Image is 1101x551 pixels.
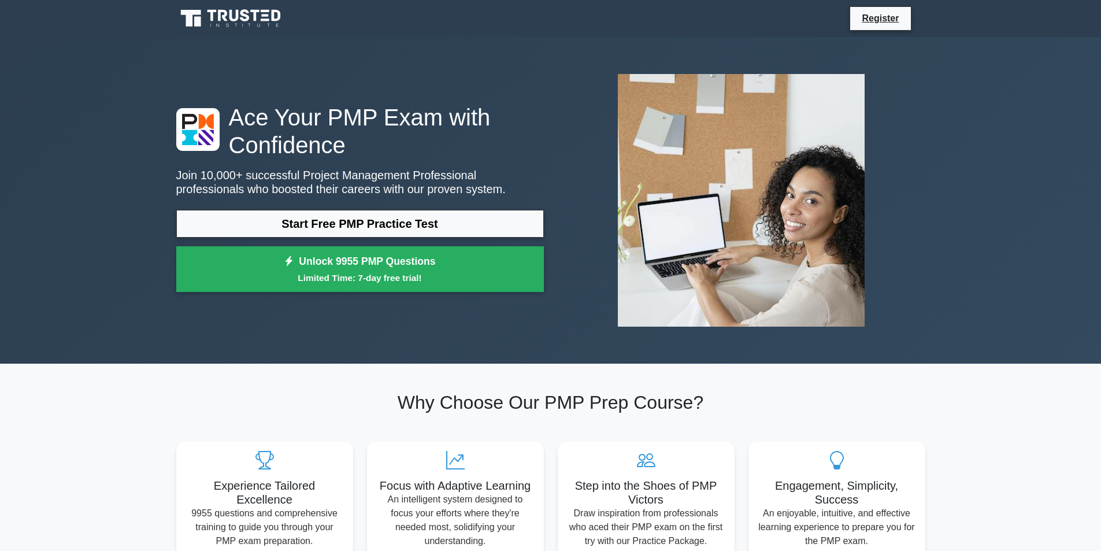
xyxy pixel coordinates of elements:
[758,479,916,506] h5: Engagement, Simplicity, Success
[758,506,916,548] p: An enjoyable, intuitive, and effective learning experience to prepare you for the PMP exam.
[191,271,529,284] small: Limited Time: 7-day free trial!
[855,11,906,25] a: Register
[176,391,925,413] h2: Why Choose Our PMP Prep Course?
[376,479,535,493] h5: Focus with Adaptive Learning
[176,103,544,159] h1: Ace Your PMP Exam with Confidence
[176,210,544,238] a: Start Free PMP Practice Test
[176,168,544,196] p: Join 10,000+ successful Project Management Professional professionals who boosted their careers w...
[186,479,344,506] h5: Experience Tailored Excellence
[176,246,544,293] a: Unlock 9955 PMP QuestionsLimited Time: 7-day free trial!
[186,506,344,548] p: 9955 questions and comprehensive training to guide you through your PMP exam preparation.
[376,493,535,548] p: An intelligent system designed to focus your efforts where they're needed most, solidifying your ...
[567,506,725,548] p: Draw inspiration from professionals who aced their PMP exam on the first try with our Practice Pa...
[567,479,725,506] h5: Step into the Shoes of PMP Victors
